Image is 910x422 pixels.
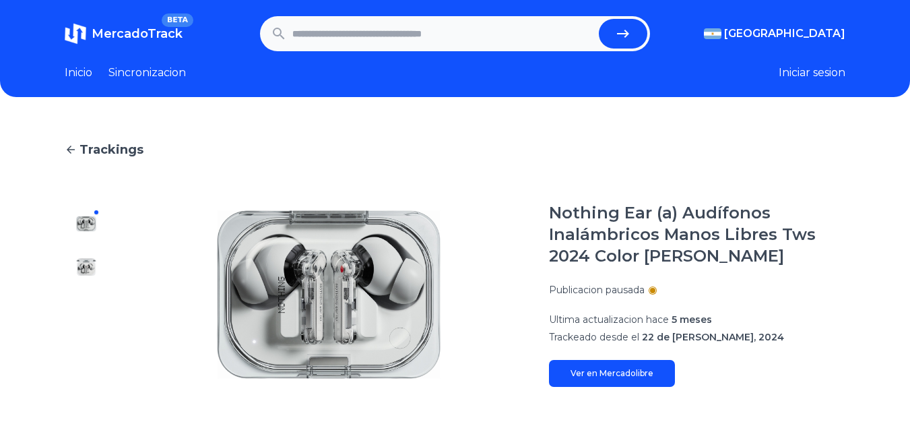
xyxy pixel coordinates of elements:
span: MercadoTrack [92,26,183,41]
button: [GEOGRAPHIC_DATA] [704,26,845,42]
a: Inicio [65,65,92,81]
p: Publicacion pausada [549,283,645,297]
a: Sincronizacion [108,65,186,81]
img: Nothing Ear (a) Audífonos Inalámbricos Manos Libres Tws 2024 Color Blanco [75,256,97,278]
img: Nothing Ear (a) Audífonos Inalámbricos Manos Libres Tws 2024 Color Blanco [135,202,522,387]
span: Ultima actualizacion hace [549,313,669,326]
a: MercadoTrackBETA [65,23,183,44]
img: Nothing Ear (a) Audífonos Inalámbricos Manos Libres Tws 2024 Color Blanco [75,213,97,235]
h1: Nothing Ear (a) Audífonos Inalámbricos Manos Libres Tws 2024 Color [PERSON_NAME] [549,202,845,267]
span: Trackings [79,140,143,159]
span: [GEOGRAPHIC_DATA] [724,26,845,42]
img: Argentina [704,28,721,39]
span: 22 de [PERSON_NAME], 2024 [642,331,784,343]
span: Trackeado desde el [549,331,639,343]
button: Iniciar sesion [779,65,845,81]
span: 5 meses [672,313,712,326]
img: MercadoTrack [65,23,86,44]
span: BETA [162,13,193,27]
a: Ver en Mercadolibre [549,360,675,387]
a: Trackings [65,140,845,159]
